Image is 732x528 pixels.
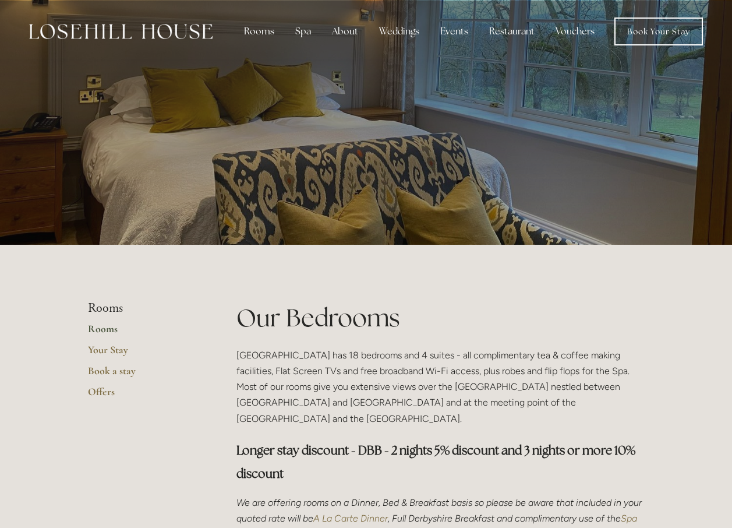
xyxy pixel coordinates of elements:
a: Vouchers [546,20,604,43]
a: Book Your Stay [614,17,703,45]
div: Rooms [235,20,284,43]
p: [GEOGRAPHIC_DATA] has 18 bedrooms and 4 suites - all complimentary tea & coffee making facilities... [236,347,645,427]
a: A La Carte Dinner [313,513,388,524]
em: , Full Derbyshire Breakfast and complimentary use of the [388,513,621,524]
div: Spa [286,20,320,43]
div: Restaurant [480,20,544,43]
h1: Our Bedrooms [236,301,645,335]
a: Book a stay [88,364,199,385]
a: Rooms [88,322,199,343]
a: Offers [88,385,199,406]
div: Weddings [370,20,429,43]
em: We are offering rooms on a Dinner, Bed & Breakfast basis so please be aware that included in your... [236,497,644,524]
a: Your Stay [88,343,199,364]
li: Rooms [88,301,199,316]
div: Events [431,20,478,43]
img: Losehill House [29,24,213,39]
strong: Longer stay discount - DBB - 2 nights 5% discount and 3 nights or more 10% discount [236,442,638,481]
div: About [323,20,367,43]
